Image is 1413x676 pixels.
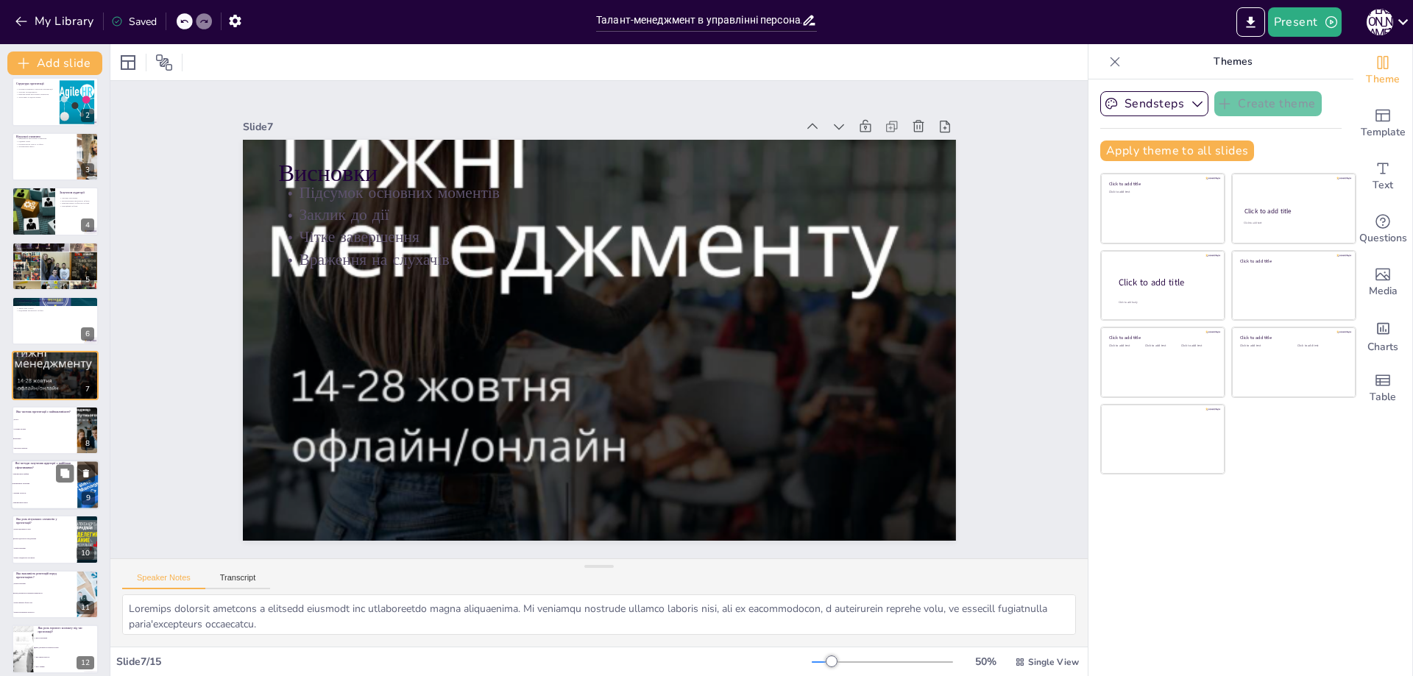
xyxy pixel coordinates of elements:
span: Text [1373,177,1393,193]
span: Table [1370,389,1396,405]
div: Click to add text [1145,344,1178,348]
div: Click to add title [1119,277,1213,289]
span: Використання тексту [13,502,77,505]
span: Theme [1366,71,1400,88]
p: Єдиний стиль [16,140,73,143]
button: Add slide [7,51,102,75]
div: Get real-time input from your audience [1353,203,1412,256]
div: 50 % [968,655,1003,669]
p: Важливість візуальних елементів [16,138,73,140]
p: Враження на слухачів [16,364,94,367]
span: Вони не важливі [14,583,76,584]
p: Доповнення змісту [16,146,73,149]
div: 12 [77,656,94,669]
div: 8 [81,437,94,450]
div: 7 [81,383,94,396]
p: Підсумок основних моментів [353,63,949,344]
div: 4 [81,218,94,232]
button: Present [1268,7,1342,37]
button: Export to PowerPoint [1236,7,1265,37]
p: Підсумок основних моментів [16,356,94,359]
p: Методи залучення [60,197,94,200]
p: Заклик до дії [344,83,940,364]
span: Template [1361,124,1406,140]
div: Click to add title [1240,335,1345,341]
p: Яка важливість репетицій перед презентацією? [16,572,73,580]
p: Дослідження теми [16,246,94,249]
span: Використання графіки [13,473,77,475]
p: Встановлення зворотного зв'язку [60,199,94,202]
textarea: Loremips dolorsit ametcons a elitsedd eiusmodt inc utlaboreetdo magna aliquaenima. Mi veniamqu no... [122,594,1076,635]
span: Він не важливий [36,638,98,639]
div: 6 [81,327,94,341]
div: Layout [116,51,140,74]
span: Вони підсилюють повідомлення [14,538,76,539]
p: Зоровий контакт [16,302,94,305]
p: Яка роль зорового контакту під час презентації? [38,626,94,634]
div: Click to add title [1109,181,1214,187]
p: Контрастність тексту та фону [16,143,73,146]
div: Change the overall theme [1353,44,1412,97]
input: Insert title [596,10,801,31]
p: Висновки [16,353,94,357]
div: 11 [77,601,94,614]
div: Click to add title [1109,335,1214,341]
p: Враження на слухачів [326,124,921,405]
p: Емоційний зв'язок [60,205,94,208]
button: Speaker Notes [122,573,205,589]
div: Click to add text [1244,221,1342,225]
button: Apply theme to all slides [1100,140,1254,161]
p: Яка частина презентації є найважливішою? [16,409,73,413]
div: Add charts and graphs [1353,309,1412,362]
div: 3 [81,163,94,177]
button: Sendsteps [1100,91,1208,116]
span: Вони допомагають зменшити нервозність [14,592,76,594]
button: [PERSON_NAME] [1367,7,1393,37]
div: Click to add text [1240,344,1286,348]
p: Використання особистих історій [60,202,94,205]
span: Візуальні елементи [14,447,76,449]
div: Click to add text [1297,344,1344,348]
p: Підтримка зворотного зв'язку [16,310,94,313]
div: https://cdn.sendsteps.com/images/logo/sendsteps_logo_white.pnghttps://cdn.sendsteps.com/images/lo... [12,77,99,126]
div: https://cdn.sendsteps.com/images/logo/sendsteps_logo_white.pnghttps://cdn.sendsteps.com/images/lo... [12,187,99,235]
div: Add a table [1353,362,1412,415]
p: Зміна тону голосу [16,307,94,310]
div: 11 [12,570,99,619]
span: Інтерактивні запитання [13,483,77,485]
span: Вони ускладнюють розуміння [14,557,76,558]
p: Використання жестів [16,304,94,307]
p: Візуальні елементи [16,135,73,139]
span: Вступ [14,419,76,420]
div: 2 [81,109,94,122]
span: Single View [1028,656,1079,668]
div: 10 [77,547,94,560]
button: Create theme [1214,91,1322,116]
span: Вони займають багато часу [14,602,76,603]
p: Спілкування під час презентації [16,299,94,303]
div: https://cdn.sendsteps.com/images/logo/sendsteps_logo_white.pnghttps://cdn.sendsteps.com/images/lo... [11,460,99,510]
p: Основні елементи структури презентації [16,88,55,90]
button: My Library [11,10,100,33]
div: Click to add text [1181,344,1214,348]
div: https://cdn.sendsteps.com/images/logo/sendsteps_logo_white.pnghttps://cdn.sendsteps.com/images/lo... [12,242,99,291]
p: Використання візуальних елементів [16,93,55,96]
div: https://cdn.sendsteps.com/images/logo/sendsteps_logo_white.pnghttps://cdn.sendsteps.com/images/lo... [12,296,99,345]
p: Структура презентації [16,81,55,85]
p: Репетиції [16,252,94,255]
span: Читання з нотаток [13,493,77,495]
button: Delete Slide [77,464,95,482]
span: Висновки [14,438,76,439]
span: Він заважає виступу [36,656,98,658]
div: Saved [111,15,157,29]
div: 10 [12,515,99,563]
span: Він допомагає встановити зв'язок [36,647,98,649]
div: Add ready made slides [1353,97,1412,150]
span: Він є зайвим [36,666,98,667]
div: https://cdn.sendsteps.com/images/logo/sendsteps_logo_white.pnghttps://cdn.sendsteps.com/images/lo... [12,132,99,181]
p: Логічна послідовність [16,90,55,93]
p: Підготовка до презентації [16,243,94,248]
span: Вони відволікають увагу [14,528,76,530]
p: Themes [1127,44,1339,79]
button: Transcript [205,573,271,589]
